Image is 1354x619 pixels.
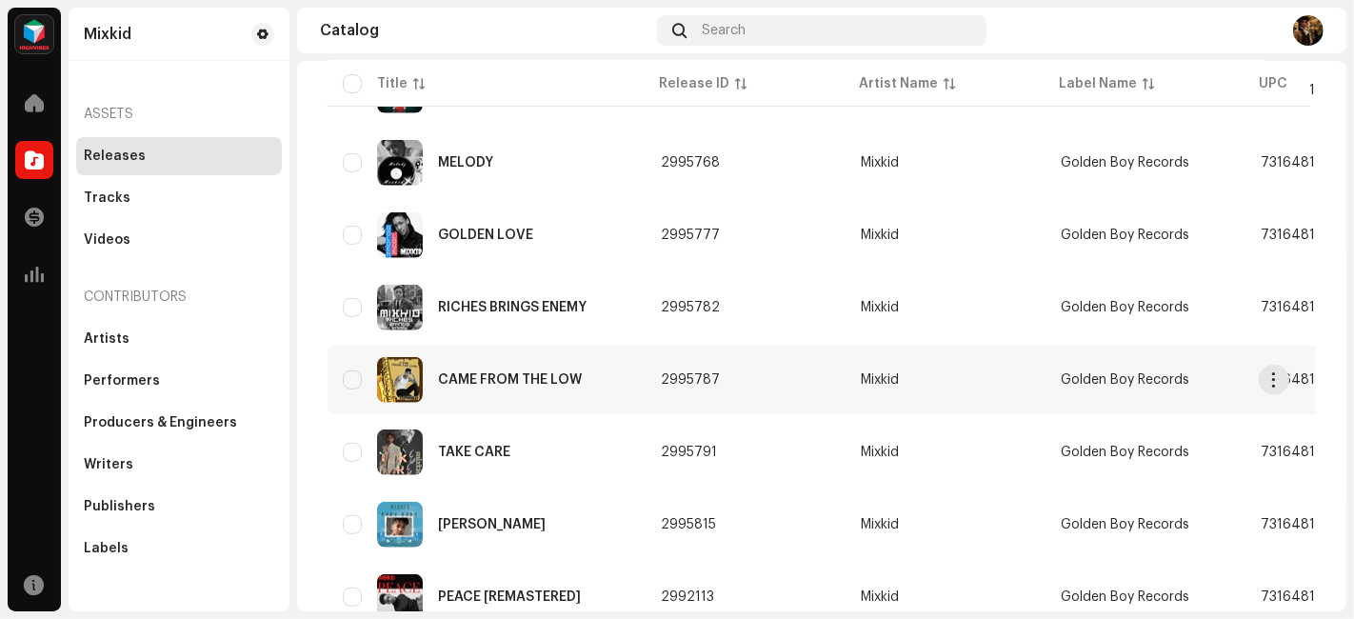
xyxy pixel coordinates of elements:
[377,285,423,330] img: d5e7fe90-cbf3-4050-b0a7-2f111b823d98
[76,274,282,320] re-a-nav-header: Contributors
[438,373,582,387] div: CAME FROM THE LOW
[76,529,282,568] re-m-nav-item: Labels
[1061,373,1189,387] span: Golden Boy Records
[84,190,130,206] div: Tracks
[84,541,129,556] div: Labels
[661,590,714,604] span: 2992113
[76,221,282,259] re-m-nav-item: Videos
[861,156,899,170] div: Mixkid
[377,357,423,403] img: 66b4e31d-f3fa-434f-9028-8afdefd068a1
[1061,301,1189,314] span: Golden Boy Records
[861,301,1030,314] span: Mixkid
[76,137,282,175] re-m-nav-item: Releases
[702,23,746,38] span: Search
[861,229,899,242] div: Mixkid
[84,373,160,389] div: Performers
[861,373,1030,387] span: Mixkid
[76,179,282,217] re-m-nav-item: Tracks
[76,320,282,358] re-m-nav-item: Artists
[76,91,282,137] re-a-nav-header: Assets
[861,590,899,604] div: Mixkid
[861,446,899,459] div: Mixkid
[76,446,282,484] re-m-nav-item: Writers
[377,212,423,258] img: 18472906-0cd8-45a4-b369-ea505bb68187
[661,156,720,170] span: 2995768
[438,229,533,242] div: GOLDEN LOVE
[861,446,1030,459] span: Mixkid
[1059,74,1137,93] div: Label Name
[661,373,720,387] span: 2995787
[84,457,133,472] div: Writers
[861,156,1030,170] span: Mixkid
[438,446,510,459] div: TAKE CARE
[76,488,282,526] re-m-nav-item: Publishers
[84,232,130,248] div: Videos
[861,590,1030,604] span: Mixkid
[661,229,720,242] span: 2995777
[377,429,423,475] img: 14c93296-47d5-4b13-a98c-4a8f5abfa266
[1061,156,1189,170] span: Golden Boy Records
[84,27,131,42] div: Mixkid
[438,156,493,170] div: MELODY
[1061,518,1189,531] span: Golden Boy Records
[438,301,587,314] div: RICHES BRINGS ENEMY
[15,15,53,53] img: feab3aad-9b62-475c-8caf-26f15a9573ee
[84,331,129,347] div: Artists
[659,74,729,93] div: Release ID
[661,301,720,314] span: 2995782
[84,149,146,164] div: Releases
[861,373,899,387] div: Mixkid
[661,446,717,459] span: 2995791
[661,518,716,531] span: 2995815
[320,23,649,38] div: Catalog
[377,74,408,93] div: Title
[859,74,938,93] div: Artist Name
[76,404,282,442] re-m-nav-item: Producers & Engineers
[1061,229,1189,242] span: Golden Boy Records
[861,518,1030,531] span: Mixkid
[438,590,581,604] div: PEACE [REMASTERED]
[84,415,237,430] div: Producers & Engineers
[377,502,423,548] img: 1fbef870-904f-4117-8cfd-28a144ea1df3
[377,140,423,186] img: 95d30faa-e090-4127-83b0-cf68e75f89c0
[84,499,155,514] div: Publishers
[1061,590,1189,604] span: Golden Boy Records
[1293,15,1324,46] img: 09e23baf-d59a-4b48-aff0-8b9e13aa486b
[861,229,1030,242] span: Mixkid
[1061,446,1189,459] span: Golden Boy Records
[438,518,546,531] div: BABA BABA
[861,518,899,531] div: Mixkid
[76,362,282,400] re-m-nav-item: Performers
[861,301,899,314] div: Mixkid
